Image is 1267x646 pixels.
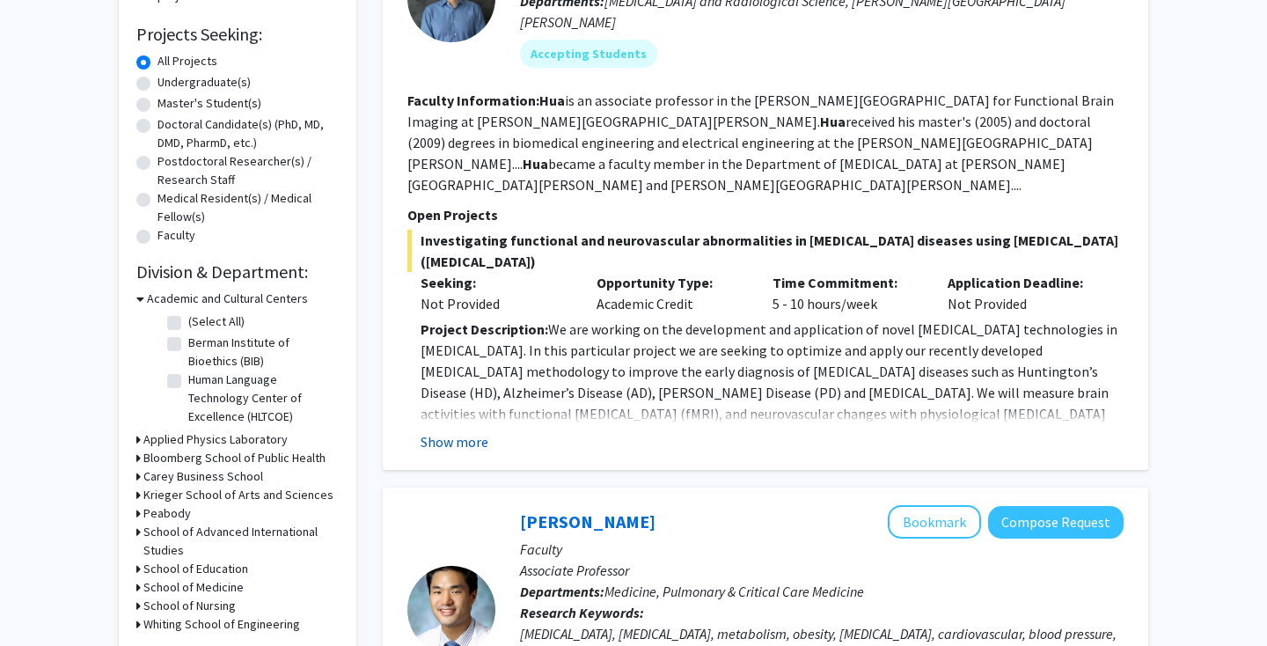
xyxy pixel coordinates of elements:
label: Undergraduate(s) [157,73,251,92]
fg-read-more: is an associate professor in the [PERSON_NAME][GEOGRAPHIC_DATA] for Functional Brain Imaging at [... [407,92,1114,194]
span: Medicine, Pulmonary & Critical Care Medicine [604,583,864,600]
p: Open Projects [407,204,1124,225]
p: Associate Professor [520,560,1124,581]
p: Faculty [520,539,1124,560]
b: Departments: [520,583,604,600]
h3: Peabody [143,504,191,523]
h3: Applied Physics Laboratory [143,430,288,449]
label: (Select All) [188,312,245,331]
a: [PERSON_NAME] [520,510,655,532]
h3: Bloomberg School of Public Health [143,449,326,467]
p: Application Deadline: [948,272,1097,293]
label: Medical Resident(s) / Medical Fellow(s) [157,189,339,226]
label: Berman Institute of Bioethics (BIB) [188,334,334,371]
div: Academic Credit [583,272,759,314]
button: Add Jonathan Jun to Bookmarks [888,505,981,539]
strong: Project Description: [421,320,548,338]
button: Compose Request to Jonathan Jun [988,506,1124,539]
p: We are working on the development and application of novel [MEDICAL_DATA] technologies in [MEDICA... [421,319,1124,445]
label: Master's Student(s) [157,94,261,113]
div: Not Provided [421,293,570,314]
h3: Academic and Cultural Centers [147,290,308,308]
label: Human Language Technology Center of Excellence (HLTCOE) [188,371,334,426]
h2: Division & Department: [136,261,339,283]
h3: Carey Business School [143,467,263,486]
label: All Projects [157,52,217,70]
h3: Whiting School of Engineering [143,615,300,634]
b: Research Keywords: [520,604,644,621]
b: Hua [539,92,565,109]
div: Not Provided [934,272,1110,314]
b: Faculty Information: [407,92,539,109]
h3: Krieger School of Arts and Sciences [143,486,333,504]
h3: School of Education [143,560,248,578]
label: Postdoctoral Researcher(s) / Research Staff [157,152,339,189]
span: Investigating functional and neurovascular abnormalities in [MEDICAL_DATA] diseases using [MEDICA... [407,230,1124,272]
b: Hua [820,113,846,130]
h3: School of Advanced International Studies [143,523,339,560]
label: Faculty [157,226,195,245]
h2: Projects Seeking: [136,24,339,45]
div: 5 - 10 hours/week [759,272,935,314]
button: Show more [421,431,488,452]
iframe: Chat [13,567,75,633]
h3: School of Nursing [143,597,236,615]
p: Time Commitment: [773,272,922,293]
p: Opportunity Type: [597,272,746,293]
p: Seeking: [421,272,570,293]
label: Doctoral Candidate(s) (PhD, MD, DMD, PharmD, etc.) [157,115,339,152]
h3: School of Medicine [143,578,244,597]
mat-chip: Accepting Students [520,40,657,68]
b: Hua [523,155,548,173]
